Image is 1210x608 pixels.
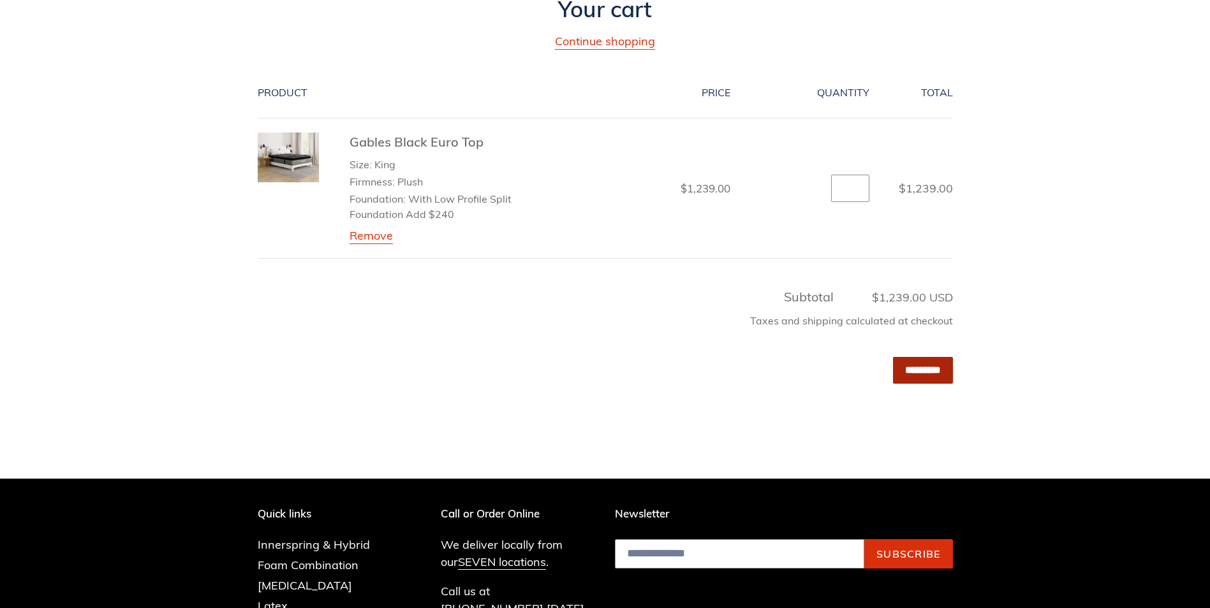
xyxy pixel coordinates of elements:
[615,539,864,568] input: Email address
[883,68,953,119] th: Total
[258,68,571,119] th: Product
[784,289,834,305] span: Subtotal
[837,289,953,306] span: $1,239.00 USD
[350,134,483,150] a: Gables Black Euro Top
[258,411,953,439] iframe: PayPal-paypal
[615,507,953,520] p: Newsletter
[458,554,546,570] a: SEVEN locations
[899,181,953,196] span: $1,239.00
[744,68,883,119] th: Quantity
[570,68,744,119] th: Price
[441,507,596,520] p: Call or Order Online
[350,174,557,189] li: Firmness: Plush
[350,154,557,222] ul: Product details
[258,537,370,552] a: Innerspring & Hybrid
[584,180,730,197] dd: $1,239.00
[258,558,358,572] a: Foam Combination
[350,228,393,244] a: Remove Gables Black Euro Top - King / Plush / With Low Profile Split Foundation Add $240
[258,307,953,341] div: Taxes and shipping calculated at checkout
[350,157,557,172] li: Size: King
[555,34,655,50] a: Continue shopping
[258,578,352,593] a: [MEDICAL_DATA]
[258,507,389,520] p: Quick links
[350,191,557,222] li: Foundation: With Low Profile Split Foundation Add $240
[441,536,596,570] p: We deliver locally from our .
[864,539,953,568] button: Subscribe
[876,547,941,560] span: Subscribe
